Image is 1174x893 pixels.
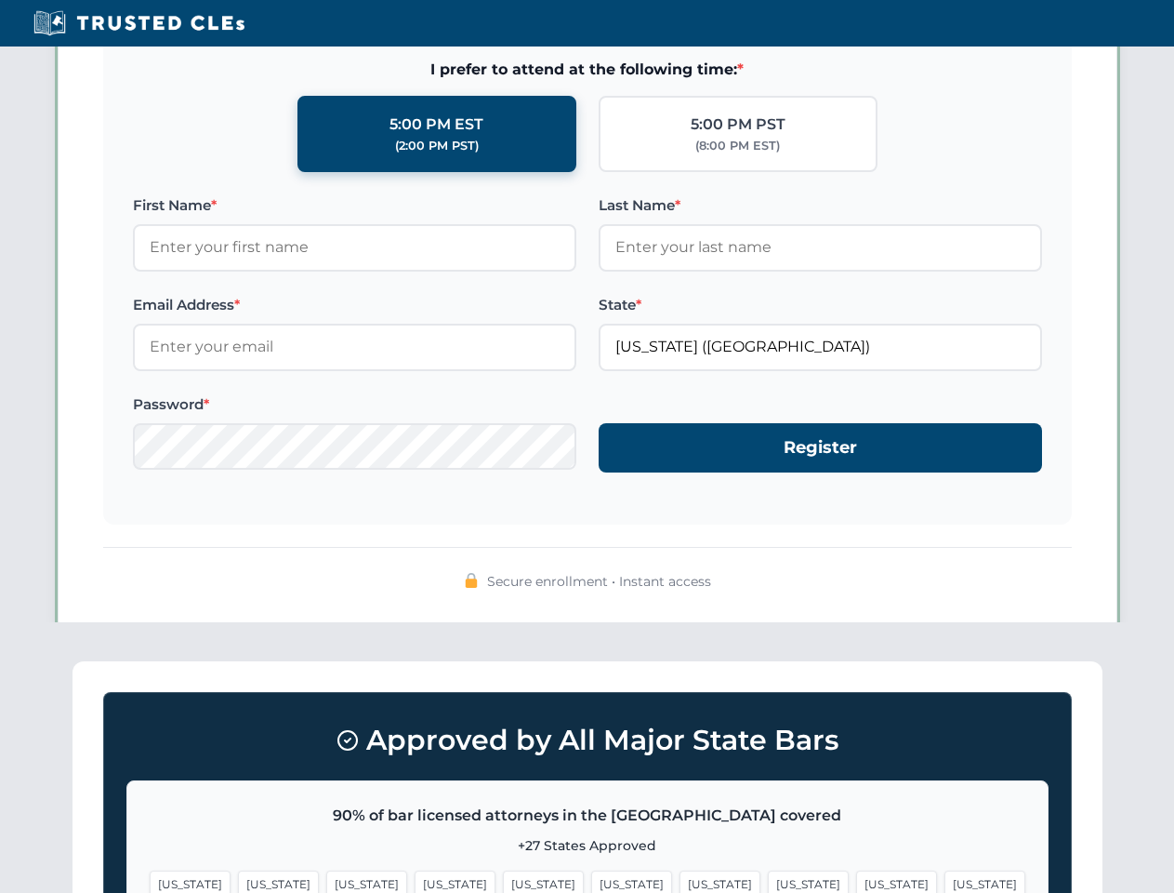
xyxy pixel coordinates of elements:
[691,113,785,137] div: 5:00 PM PST
[395,137,479,155] div: (2:00 PM PST)
[487,571,711,592] span: Secure enrollment • Instant access
[28,9,250,37] img: Trusted CLEs
[150,804,1025,828] p: 90% of bar licensed attorneys in the [GEOGRAPHIC_DATA] covered
[133,294,576,316] label: Email Address
[464,573,479,588] img: 🔒
[133,324,576,370] input: Enter your email
[133,194,576,217] label: First Name
[695,137,780,155] div: (8:00 PM EST)
[126,715,1049,766] h3: Approved by All Major State Bars
[599,423,1042,473] button: Register
[133,393,576,416] label: Password
[599,324,1042,370] input: Florida (FL)
[133,58,1042,82] span: I prefer to attend at the following time:
[599,224,1042,271] input: Enter your last name
[150,835,1025,856] p: +27 States Approved
[389,113,483,137] div: 5:00 PM EST
[599,194,1042,217] label: Last Name
[133,224,576,271] input: Enter your first name
[599,294,1042,316] label: State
